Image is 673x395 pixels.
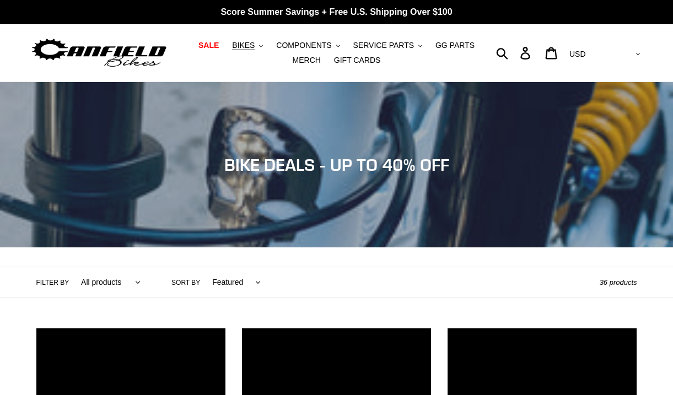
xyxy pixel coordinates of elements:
[353,41,414,50] span: SERVICE PARTS
[435,41,475,50] span: GG PARTS
[30,36,168,71] img: Canfield Bikes
[193,38,224,53] a: SALE
[36,278,69,288] label: Filter by
[287,53,326,68] a: MERCH
[276,41,331,50] span: COMPONENTS
[600,278,637,286] span: 36 products
[227,38,268,53] button: BIKES
[198,41,219,50] span: SALE
[329,53,386,68] a: GIFT CARDS
[430,38,480,53] a: GG PARTS
[224,155,449,175] span: BIKE DEALS - UP TO 40% OFF
[348,38,428,53] button: SERVICE PARTS
[232,41,255,50] span: BIKES
[293,56,321,65] span: MERCH
[271,38,345,53] button: COMPONENTS
[171,278,200,288] label: Sort by
[334,56,381,65] span: GIFT CARDS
